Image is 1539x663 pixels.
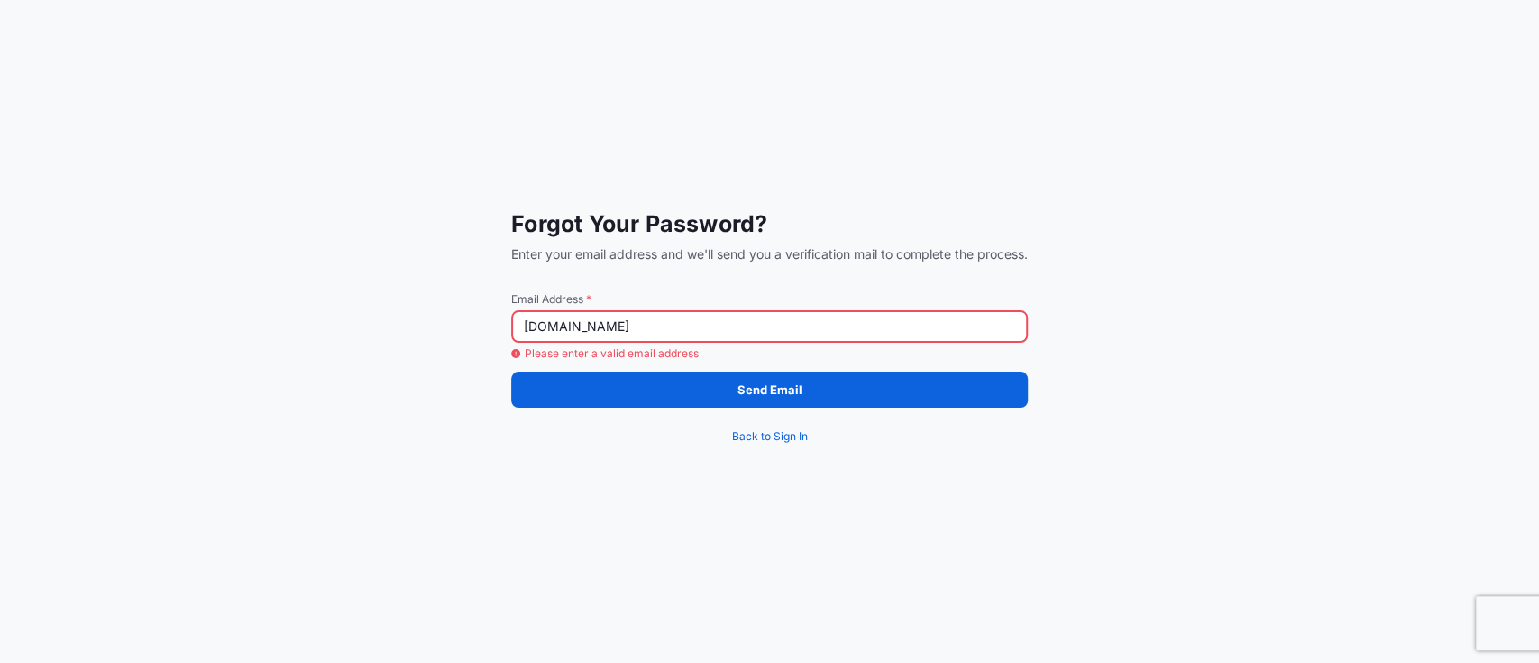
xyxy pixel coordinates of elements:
span: Forgot Your Password? [511,209,1028,238]
span: Email Address [511,292,1028,307]
input: example@gmail.com [511,310,1028,343]
span: Please enter a valid email address [511,346,1028,361]
span: Back to Sign In [732,428,808,446]
span: Enter your email address and we'll send you a verification mail to complete the process. [511,245,1028,263]
p: Send Email [737,381,802,399]
a: Back to Sign In [511,419,1028,455]
button: Send Email [511,372,1028,408]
